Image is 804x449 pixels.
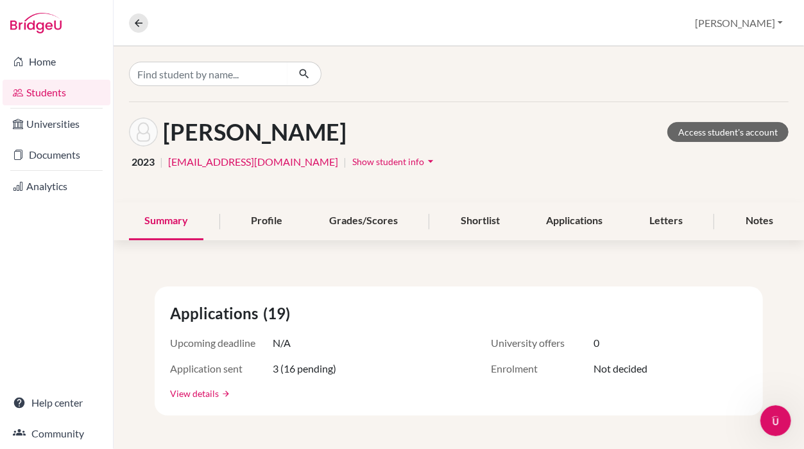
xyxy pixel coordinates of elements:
span: 0 [594,335,599,351]
div: Grades/Scores [314,202,413,240]
div: Summary [129,202,203,240]
span: | [343,154,346,170]
span: Applications [170,302,263,325]
a: Universities [3,111,110,137]
span: | [160,154,163,170]
img: Devaki Rawal's avatar [129,118,158,146]
a: Home [3,49,110,75]
span: 2023 [132,154,155,170]
a: Access student's account [667,122,789,142]
span: Application sent [170,361,273,376]
span: N/A [273,335,291,351]
button: [PERSON_NAME] [689,11,789,35]
div: Letters [634,202,698,240]
span: Show student info [352,156,424,167]
input: Find student by name... [129,62,288,86]
img: Bridge-U [10,13,62,33]
h1: [PERSON_NAME] [163,118,346,146]
a: View details [170,387,219,400]
div: Shortlist [445,202,515,240]
button: Show student infoarrow_drop_down [352,152,438,172]
span: University offers [491,335,594,351]
a: arrow_forward [219,389,230,398]
i: arrow_drop_down [424,155,437,168]
span: (19) [263,302,295,325]
a: [EMAIL_ADDRESS][DOMAIN_NAME] [168,154,338,170]
iframe: Intercom live chat [760,405,791,436]
span: Upcoming deadline [170,335,273,351]
div: Notes [730,202,789,240]
a: Students [3,80,110,105]
span: Enrolment [491,361,594,376]
div: Applications [531,202,618,240]
span: 3 (16 pending) [273,361,336,376]
span: Not decided [594,361,647,376]
a: Analytics [3,173,110,199]
a: Help center [3,390,110,416]
a: Community [3,421,110,446]
div: Profile [235,202,298,240]
a: Documents [3,142,110,168]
